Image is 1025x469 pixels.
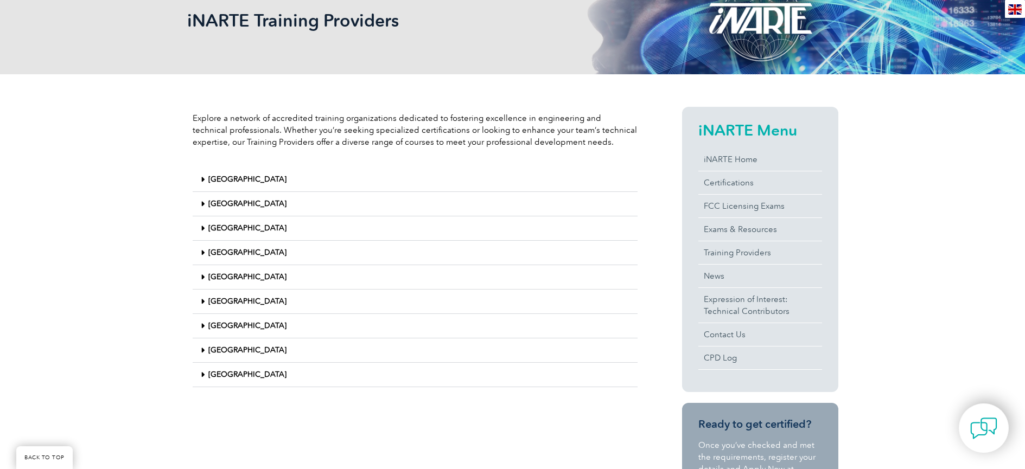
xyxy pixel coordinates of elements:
[970,415,997,442] img: contact-chat.png
[208,321,287,330] a: [GEOGRAPHIC_DATA]
[1008,4,1022,15] img: en
[193,168,638,192] div: [GEOGRAPHIC_DATA]
[208,370,287,379] a: [GEOGRAPHIC_DATA]
[16,446,73,469] a: BACK TO TOP
[698,121,822,139] h2: iNARTE Menu
[698,265,822,287] a: News
[698,323,822,346] a: Contact Us
[193,290,638,314] div: [GEOGRAPHIC_DATA]
[698,417,822,431] h3: Ready to get certified?
[208,297,287,306] a: [GEOGRAPHIC_DATA]
[208,248,287,257] a: [GEOGRAPHIC_DATA]
[208,199,287,208] a: [GEOGRAPHIC_DATA]
[193,363,638,387] div: [GEOGRAPHIC_DATA]
[193,216,638,241] div: [GEOGRAPHIC_DATA]
[193,265,638,290] div: [GEOGRAPHIC_DATA]
[208,223,287,233] a: [GEOGRAPHIC_DATA]
[193,192,638,216] div: [GEOGRAPHIC_DATA]
[187,10,604,31] h1: iNARTE Training Providers
[208,175,287,184] a: [GEOGRAPHIC_DATA]
[193,112,638,148] p: Explore a network of accredited training organizations dedicated to fostering excellence in engin...
[698,346,822,369] a: CPD Log
[698,171,822,194] a: Certifications
[193,338,638,363] div: [GEOGRAPHIC_DATA]
[193,314,638,338] div: [GEOGRAPHIC_DATA]
[208,345,287,355] a: [GEOGRAPHIC_DATA]
[193,241,638,265] div: [GEOGRAPHIC_DATA]
[698,288,822,323] a: Expression of Interest:Technical Contributors
[208,272,287,281] a: [GEOGRAPHIC_DATA]
[698,218,822,241] a: Exams & Resources
[698,195,822,217] a: FCC Licensing Exams
[698,241,822,264] a: Training Providers
[698,148,822,171] a: iNARTE Home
